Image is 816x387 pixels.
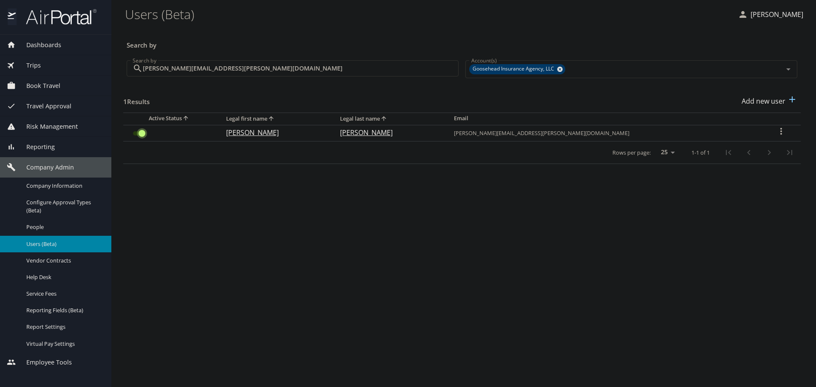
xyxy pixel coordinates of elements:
button: sort [267,115,276,123]
span: Travel Approval [16,102,71,111]
span: Service Fees [26,290,101,298]
p: Rows per page: [612,150,651,155]
th: Legal last name [333,113,447,125]
span: Risk Management [16,122,78,131]
th: Email [447,113,762,125]
span: Trips [16,61,41,70]
div: Goosehead Insurance Agency, LLC [469,64,565,74]
h3: 1 Results [123,92,150,107]
th: Legal first name [219,113,333,125]
span: Help Desk [26,273,101,281]
span: Company Admin [16,163,74,172]
button: [PERSON_NAME] [734,7,807,22]
button: sort [182,115,190,123]
table: User Search Table [123,113,801,164]
button: sort [380,115,388,123]
span: Book Travel [16,81,60,90]
span: Goosehead Insurance Agency, LLC [469,65,559,73]
span: Users (Beta) [26,240,101,248]
span: Report Settings [26,323,101,331]
p: [PERSON_NAME] [748,9,803,20]
span: People [26,223,101,231]
span: Configure Approval Types (Beta) [26,198,101,215]
td: [PERSON_NAME][EMAIL_ADDRESS][PERSON_NAME][DOMAIN_NAME] [447,125,762,141]
span: Vendor Contracts [26,257,101,265]
p: [PERSON_NAME] [340,127,437,138]
span: Dashboards [16,40,61,50]
span: Virtual Pay Settings [26,340,101,348]
button: Open [782,63,794,75]
h3: Search by [127,35,797,50]
button: Add new user [738,92,801,110]
input: Search by name or email [143,60,459,76]
span: Reporting Fields (Beta) [26,306,101,314]
span: Employee Tools [16,358,72,367]
th: Active Status [123,113,219,125]
p: 1-1 of 1 [691,150,710,155]
p: Add new user [742,96,785,106]
span: Reporting [16,142,55,152]
span: Company Information [26,182,101,190]
img: airportal-logo.png [17,8,96,25]
img: icon-airportal.png [8,8,17,25]
p: [PERSON_NAME] [226,127,323,138]
select: rows per page [654,146,678,159]
h1: Users (Beta) [125,1,731,27]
